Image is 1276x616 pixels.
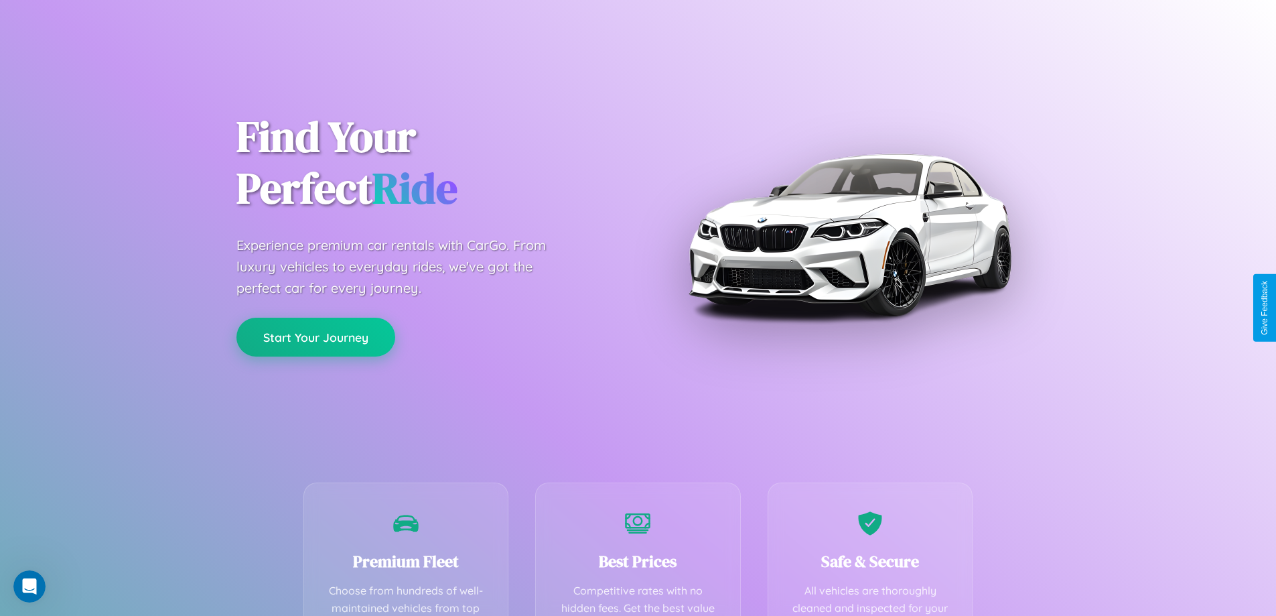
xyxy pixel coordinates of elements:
p: Experience premium car rentals with CarGo. From luxury vehicles to everyday rides, we've got the ... [236,235,571,299]
h1: Find Your Perfect [236,111,618,214]
img: Premium BMW car rental vehicle [682,67,1017,402]
h3: Safe & Secure [788,550,952,572]
h3: Best Prices [556,550,720,572]
span: Ride [372,159,457,217]
button: Start Your Journey [236,318,395,357]
iframe: Intercom live chat [13,570,46,603]
div: Give Feedback [1260,281,1269,335]
h3: Premium Fleet [324,550,488,572]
